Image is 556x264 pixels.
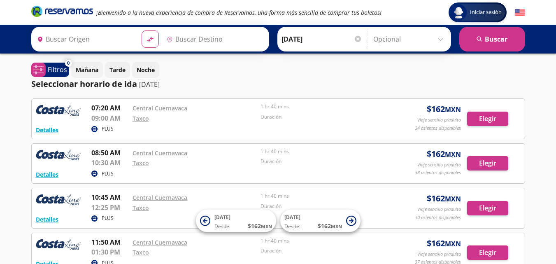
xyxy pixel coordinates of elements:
button: Elegir [467,245,508,260]
small: MXN [445,239,461,248]
button: Detalles [36,126,58,134]
p: 01:30 PM [91,247,128,257]
input: Buscar Destino [163,29,265,49]
p: Duración [261,158,385,165]
span: $ 162 [318,222,342,230]
small: MXN [331,223,342,229]
span: $ 162 [427,103,461,115]
span: [DATE] [214,214,230,221]
span: Desde: [214,223,230,230]
button: Detalles [36,215,58,224]
p: 1 hr 40 mins [261,237,385,245]
p: 30 asientos disponibles [415,214,461,221]
button: [DATE]Desde:$162MXN [280,210,361,232]
span: $ 162 [427,148,461,160]
a: Central Cuernavaca [133,194,187,201]
p: 1 hr 40 mins [261,192,385,200]
p: Tarde [109,65,126,74]
span: $ 162 [248,222,272,230]
p: 12:25 PM [91,203,128,213]
input: Buscar Origen [34,29,135,49]
p: 1 hr 40 mins [261,103,385,110]
small: MXN [445,105,461,114]
button: Noche [132,62,159,78]
p: Viaje sencillo p/adulto [417,251,461,258]
p: PLUS [102,170,114,178]
p: Duración [261,113,385,121]
button: [DATE]Desde:$162MXN [196,210,276,232]
button: Tarde [105,62,130,78]
p: 10:30 AM [91,158,128,168]
img: RESERVAMOS [36,237,81,254]
a: Taxco [133,204,149,212]
em: ¡Bienvenido a la nueva experiencia de compra de Reservamos, una forma más sencilla de comprar tus... [96,9,382,16]
p: Noche [137,65,155,74]
a: Central Cuernavaca [133,149,187,157]
p: PLUS [102,125,114,133]
p: 09:00 AM [91,113,128,123]
img: RESERVAMOS [36,103,81,119]
small: MXN [445,150,461,159]
img: RESERVAMOS [36,192,81,209]
small: MXN [445,194,461,203]
p: 38 asientos disponibles [415,169,461,176]
button: 0Filtros [31,63,69,77]
button: Elegir [467,201,508,215]
span: $ 162 [427,237,461,250]
p: Viaje sencillo p/adulto [417,206,461,213]
p: 07:20 AM [91,103,128,113]
p: PLUS [102,215,114,222]
p: Viaje sencillo p/adulto [417,161,461,168]
p: Duración [261,247,385,255]
a: Central Cuernavaca [133,104,187,112]
p: [DATE] [139,79,160,89]
button: English [515,7,525,18]
button: Buscar [459,27,525,51]
small: MXN [261,223,272,229]
p: 10:45 AM [91,192,128,202]
a: Taxco [133,159,149,167]
a: Central Cuernavaca [133,238,187,246]
span: Iniciar sesión [467,8,505,16]
span: 0 [67,60,70,67]
p: 08:50 AM [91,148,128,158]
button: Mañana [71,62,103,78]
a: Taxco [133,248,149,256]
input: Opcional [373,29,447,49]
a: Brand Logo [31,5,93,20]
p: 11:50 AM [91,237,128,247]
span: Desde: [284,223,300,230]
span: [DATE] [284,214,300,221]
p: Seleccionar horario de ida [31,78,137,90]
span: $ 162 [427,192,461,205]
p: 34 asientos disponibles [415,125,461,132]
p: Duración [261,203,385,210]
button: Elegir [467,112,508,126]
p: Mañana [76,65,98,74]
a: Taxco [133,114,149,122]
img: RESERVAMOS [36,148,81,164]
p: 1 hr 40 mins [261,148,385,155]
button: Detalles [36,170,58,179]
p: Viaje sencillo p/adulto [417,117,461,124]
button: Elegir [467,156,508,171]
p: Filtros [48,65,67,75]
i: Brand Logo [31,5,93,17]
input: Elegir Fecha [281,29,362,49]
